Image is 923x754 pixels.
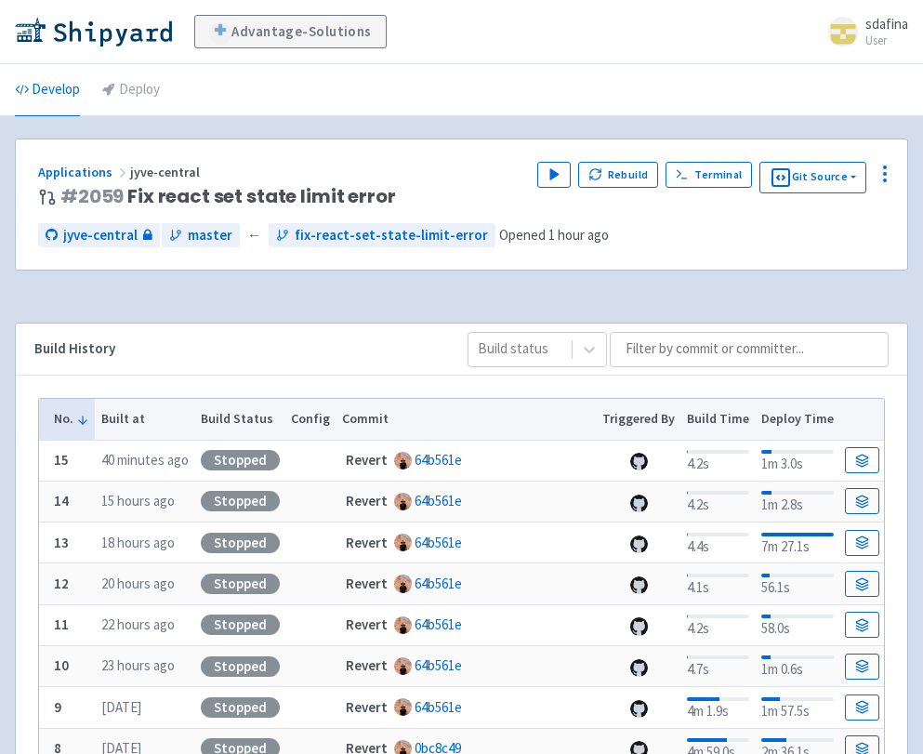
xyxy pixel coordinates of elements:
a: Build Details [845,654,878,680]
a: 64b561e [415,615,462,633]
b: 14 [54,492,69,509]
div: 56.1s [761,570,834,599]
span: fix-react-set-state-limit-error [295,225,488,246]
span: jyve-central [63,225,138,246]
a: Advantage-Solutions [194,15,387,48]
time: 15 hours ago [101,492,175,509]
small: User [865,34,908,46]
a: 64b561e [415,575,462,592]
strong: Revert [346,656,388,674]
time: 1 hour ago [548,226,609,244]
b: 10 [54,656,69,674]
span: sdafina [865,15,908,33]
a: sdafina User [817,17,908,46]
div: Stopped [201,450,280,470]
a: fix-react-set-state-limit-error [269,223,495,248]
a: 64b561e [415,451,462,469]
th: Build Status [194,399,285,440]
span: Opened [499,226,609,244]
span: ← [247,225,261,246]
span: Fix react set state limit error [60,186,395,207]
button: No. [54,409,89,429]
a: Applications [38,164,130,180]
a: #2059 [60,183,124,209]
div: 4.2s [687,611,749,640]
th: Deploy Time [755,399,839,440]
a: 64b561e [415,656,462,674]
b: 11 [54,615,69,633]
div: Stopped [201,491,280,511]
a: 64b561e [415,534,462,551]
a: 64b561e [415,492,462,509]
a: Build Details [845,530,878,556]
button: Git Source [759,162,866,193]
time: 23 hours ago [101,656,175,674]
strong: Revert [346,615,388,633]
time: 22 hours ago [101,615,175,633]
div: 7m 27.1s [761,529,834,558]
th: Triggered By [597,399,681,440]
strong: Revert [346,451,388,469]
a: Deploy [102,64,160,116]
div: Stopped [201,615,280,635]
a: Build Details [845,447,878,473]
div: 4.7s [687,652,749,681]
input: Filter by commit or committer... [610,332,889,367]
th: Build Time [681,399,756,440]
strong: Revert [346,492,388,509]
b: 9 [54,698,61,716]
div: 4.1s [687,570,749,599]
a: Develop [15,64,80,116]
div: 1m 0.6s [761,652,834,681]
div: 4.2s [687,446,749,475]
th: Commit [336,399,597,440]
div: Stopped [201,574,280,594]
strong: Revert [346,534,388,551]
time: [DATE] [101,698,141,716]
div: 1m 3.0s [761,446,834,475]
div: 4.2s [687,487,749,516]
div: 58.0s [761,611,834,640]
button: Play [537,162,571,188]
strong: Revert [346,575,388,592]
time: 20 hours ago [101,575,175,592]
div: 1m 2.8s [761,487,834,516]
span: master [188,225,232,246]
strong: Revert [346,698,388,716]
a: Terminal [666,162,752,188]
a: jyve-central [38,223,160,248]
th: Built at [95,399,194,440]
span: jyve-central [130,164,203,180]
div: 4m 1.9s [687,694,749,722]
a: Build Details [845,571,878,597]
button: Rebuild [578,162,658,188]
a: master [162,223,240,248]
div: Stopped [201,656,280,677]
a: 64b561e [415,698,462,716]
b: 15 [54,451,69,469]
div: 1m 57.5s [761,694,834,722]
b: 13 [54,534,69,551]
div: 4.4s [687,529,749,558]
div: Stopped [201,697,280,718]
time: 40 minutes ago [101,451,189,469]
a: Build Details [845,694,878,721]
time: 18 hours ago [101,534,175,551]
div: Stopped [201,533,280,553]
img: Shipyard logo [15,17,172,46]
b: 12 [54,575,69,592]
a: Build Details [845,488,878,514]
a: Build Details [845,612,878,638]
th: Config [285,399,336,440]
div: Build History [34,338,438,360]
